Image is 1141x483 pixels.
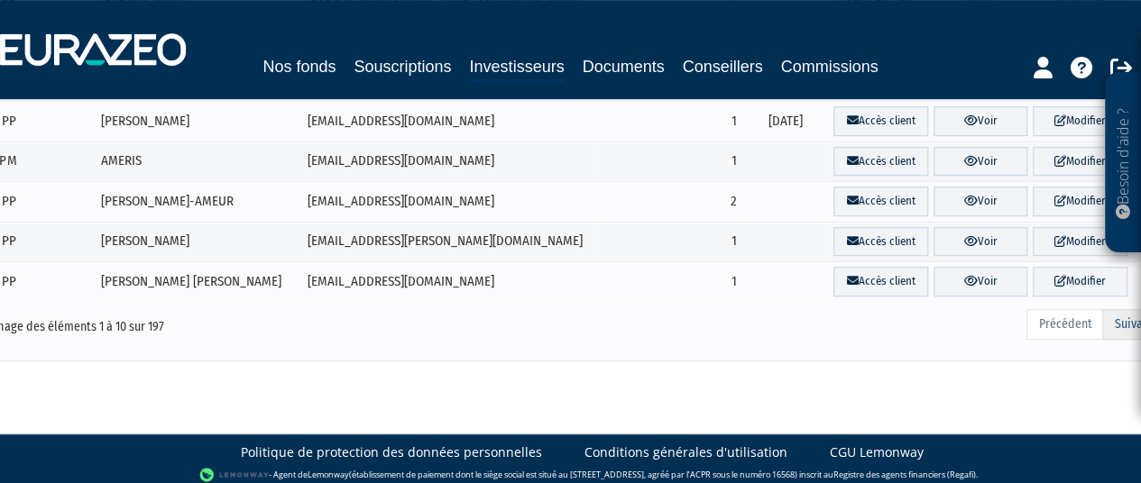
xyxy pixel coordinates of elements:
[594,181,743,222] td: 2
[934,227,1027,257] a: Voir
[594,101,743,141] td: 1
[1033,106,1127,136] a: Modifier
[934,106,1027,136] a: Voir
[301,141,594,182] td: [EMAIL_ADDRESS][DOMAIN_NAME]
[308,468,349,479] a: Lemonway
[594,222,743,262] td: 1
[1033,227,1127,257] a: Modifier
[830,443,924,461] a: CGU Lemonway
[241,443,542,461] a: Politique de protection des données personnelles
[584,443,787,461] a: Conditions générales d'utilisation
[683,54,763,79] a: Conseillers
[934,187,1027,216] a: Voir
[301,101,594,141] td: [EMAIL_ADDRESS][DOMAIN_NAME]
[95,141,301,182] td: AMERIS
[833,147,927,177] a: Accès client
[1113,82,1134,244] p: Besoin d'aide ?
[833,468,976,479] a: Registre des agents financiers (Regafi)
[1033,267,1127,296] a: Modifier
[594,261,743,302] td: 1
[262,54,336,79] a: Nos fonds
[1033,187,1127,216] a: Modifier
[594,141,743,182] td: 1
[95,101,301,141] td: [PERSON_NAME]
[934,147,1027,177] a: Voir
[833,227,927,257] a: Accès client
[95,222,301,262] td: [PERSON_NAME]
[301,261,594,302] td: [EMAIL_ADDRESS][DOMAIN_NAME]
[469,54,564,82] a: Investisseurs
[781,54,879,79] a: Commissions
[354,54,451,79] a: Souscriptions
[95,181,301,222] td: [PERSON_NAME]-AMEUR
[743,101,828,141] td: [DATE]
[833,267,927,296] a: Accès client
[95,261,301,302] td: [PERSON_NAME] [PERSON_NAME]
[301,181,594,222] td: [EMAIL_ADDRESS][DOMAIN_NAME]
[934,267,1027,296] a: Voir
[833,106,927,136] a: Accès client
[583,54,665,79] a: Documents
[833,187,927,216] a: Accès client
[301,222,594,262] td: [EMAIL_ADDRESS][PERSON_NAME][DOMAIN_NAME]
[1033,147,1127,177] a: Modifier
